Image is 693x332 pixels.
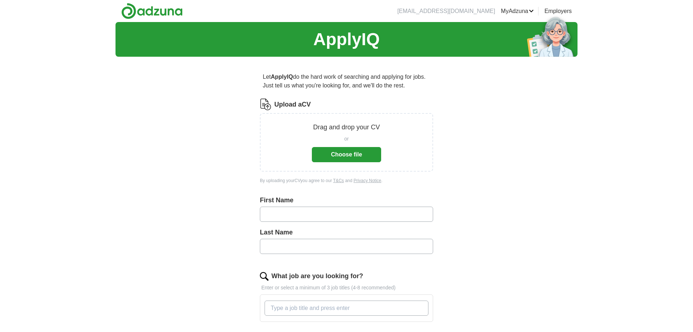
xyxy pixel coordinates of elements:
[271,271,363,281] label: What job are you looking for?
[312,147,381,162] button: Choose file
[313,26,380,52] h1: ApplyIQ
[501,7,534,16] a: MyAdzuna
[260,195,433,205] label: First Name
[333,178,344,183] a: T&Cs
[344,135,349,143] span: or
[397,7,495,16] li: [EMAIL_ADDRESS][DOMAIN_NAME]
[260,70,433,93] p: Let do the hard work of searching and applying for jobs. Just tell us what you're looking for, an...
[354,178,382,183] a: Privacy Notice
[260,284,433,292] p: Enter or select a minimum of 3 job titles (4-8 recommended)
[544,7,572,16] a: Employers
[260,177,433,184] div: By uploading your CV you agree to our and .
[121,3,183,19] img: Adzuna logo
[260,228,433,237] label: Last Name
[271,74,293,80] strong: ApplyIQ
[260,99,271,110] img: CV Icon
[313,122,380,132] p: Drag and drop your CV
[274,100,311,109] label: Upload a CV
[265,301,428,316] input: Type a job title and press enter
[260,272,269,281] img: search.png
